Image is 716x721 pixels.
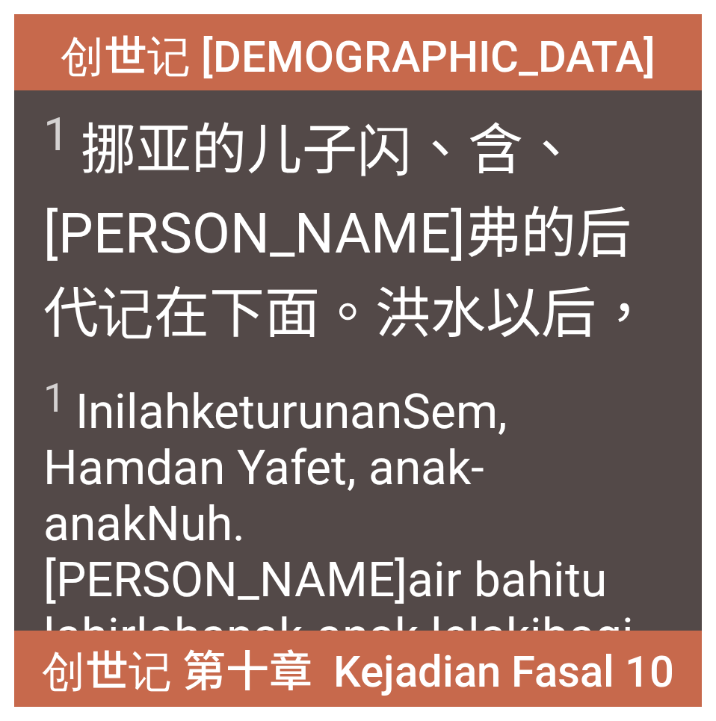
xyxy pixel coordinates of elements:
[43,105,673,436] span: 挪亚
[43,608,634,720] wh3205: anak-anak lelaki
[61,22,655,87] span: 创世记 [DEMOGRAPHIC_DATA]
[43,496,634,720] wh1121: Nuh
[43,440,634,720] wh3315: , anak-anak
[43,384,634,720] wh428: keturunan
[42,637,674,702] span: 创世记 第十章 Kejadian Fasal 10
[43,440,634,720] wh2526: dan Yafet
[43,384,634,720] wh8035: , Ham
[43,201,652,430] wh3315: 的后代
[43,384,634,720] wh8435: Sem
[43,108,70,161] sup: 1
[43,496,634,720] wh5146: . [PERSON_NAME]
[43,117,652,430] wh5146: 的儿子
[43,281,652,430] wh8435: 记在下面。洪水
[43,375,673,720] span: Inilah
[43,375,66,421] sup: 1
